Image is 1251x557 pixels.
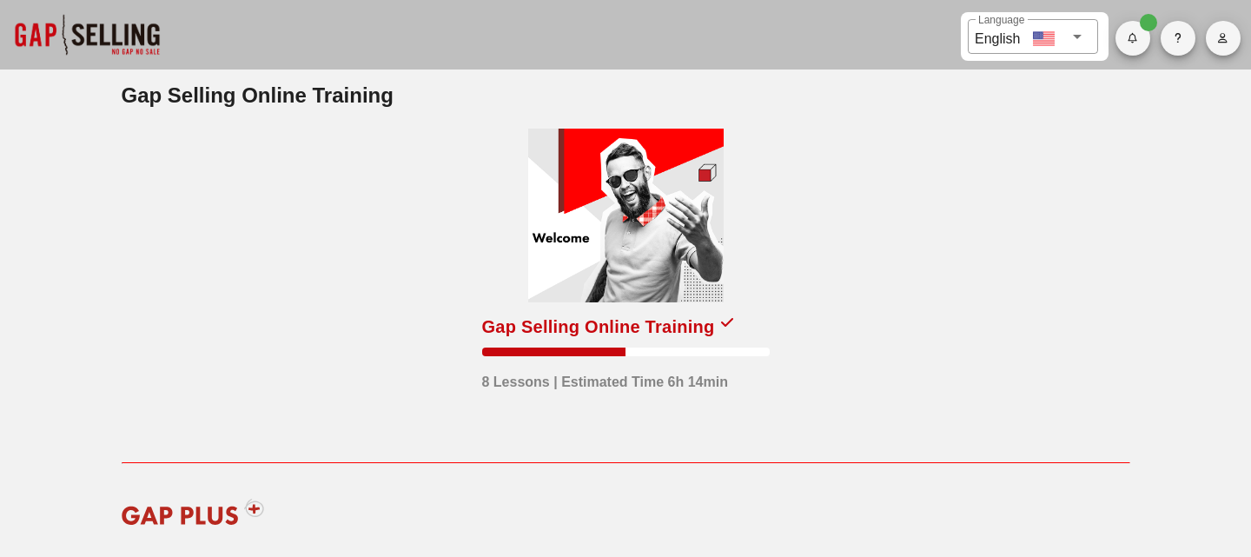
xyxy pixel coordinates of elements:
div: LanguageEnglish [968,19,1098,54]
div: Gap Selling Online Training [482,313,715,341]
h2: Gap Selling Online Training [122,80,1130,111]
div: 8 Lessons | Estimated Time 6h 14min [482,363,728,393]
div: English [975,24,1020,50]
label: Language [978,14,1024,27]
span: Badge [1140,14,1157,31]
img: gap-plus-logo-red.svg [110,486,276,538]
